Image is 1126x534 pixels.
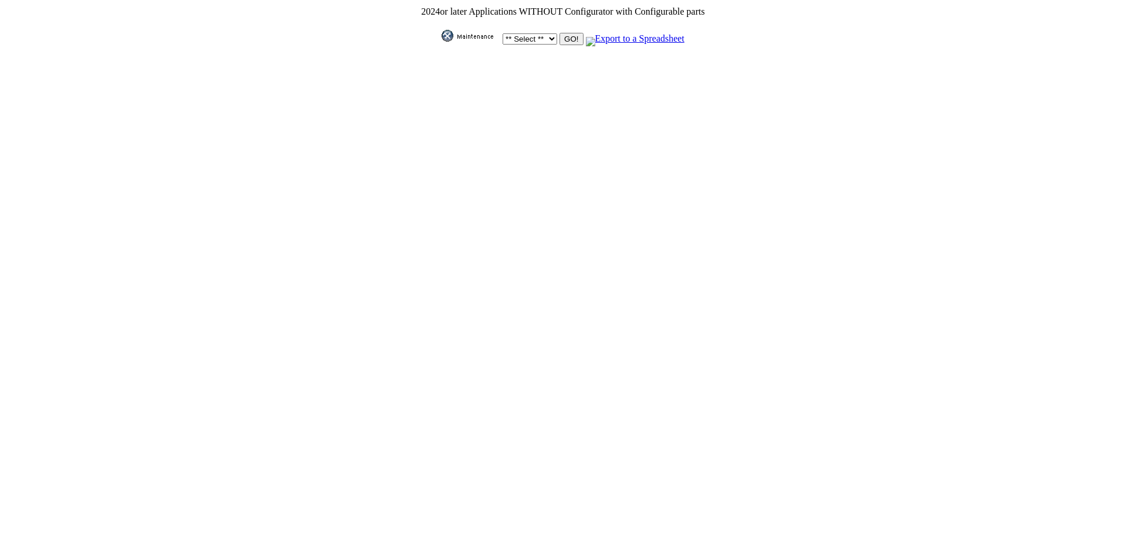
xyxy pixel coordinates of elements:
input: GO! [559,33,583,45]
span: 2024 [421,6,440,16]
img: maint.gif [442,30,500,42]
a: Export to a Spreadsheet [586,33,684,43]
td: or later Applications WITHOUT Configurator with Configurable parts [420,6,705,18]
img: MSExcel.jpg [586,37,595,46]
